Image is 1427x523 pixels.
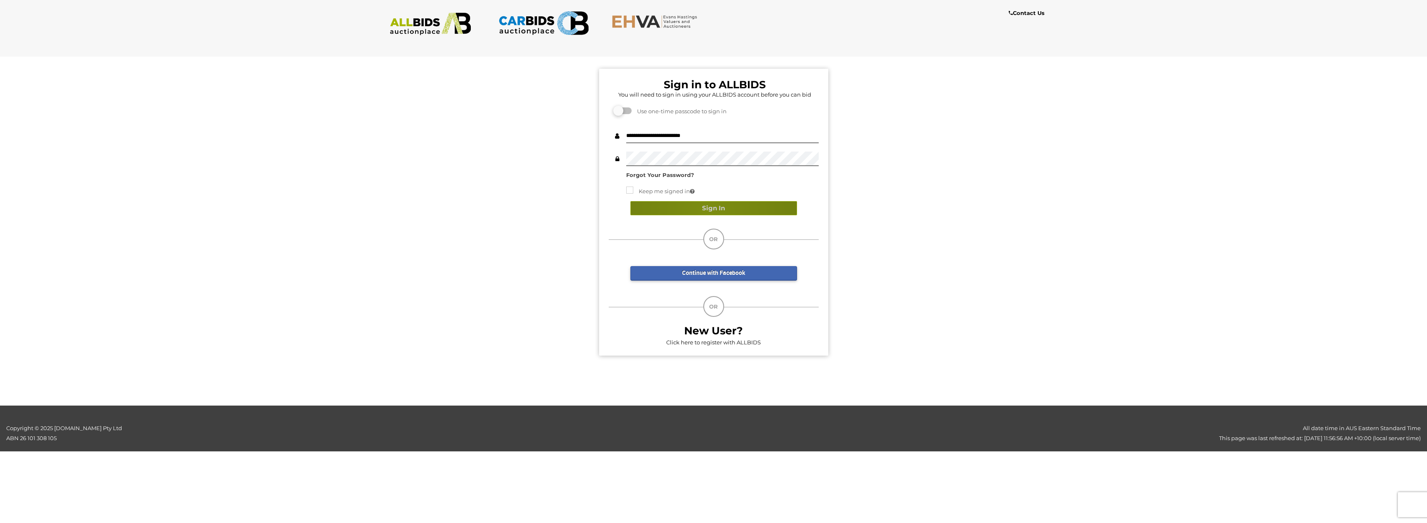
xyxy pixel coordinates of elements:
[385,12,476,35] img: ALLBIDS.com.au
[626,172,694,178] a: Forgot Your Password?
[664,78,766,91] b: Sign in to ALLBIDS
[630,266,797,281] a: Continue with Facebook
[703,229,724,249] div: OR
[633,108,727,115] span: Use one-time passcode to sign in
[498,8,589,38] img: CARBIDS.com.au
[612,15,702,28] img: EHVA.com.au
[1009,8,1047,18] a: Contact Us
[684,324,743,337] b: New User?
[1009,10,1045,16] b: Contact Us
[703,296,724,317] div: OR
[666,339,761,346] a: Click here to register with ALLBIDS
[357,423,1427,443] div: All date time in AUS Eastern Standard Time This page was last refreshed at: [DATE] 11:56:56 AM +1...
[626,187,695,196] label: Keep me signed in
[630,201,797,216] button: Sign In
[611,92,819,97] h5: You will need to sign in using your ALLBIDS account before you can bid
